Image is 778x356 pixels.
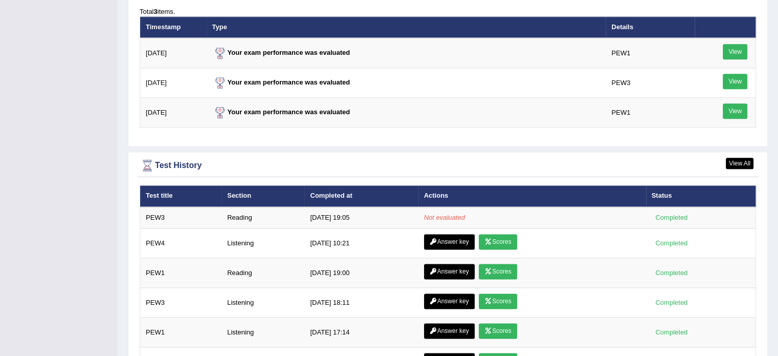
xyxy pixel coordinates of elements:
[424,294,475,309] a: Answer key
[221,185,304,207] th: Section
[652,212,692,223] div: Completed
[479,234,517,249] a: Scores
[304,207,418,228] td: [DATE] 19:05
[140,158,756,173] div: Test History
[479,264,517,279] a: Scores
[479,323,517,339] a: Scores
[652,238,692,248] div: Completed
[140,258,222,288] td: PEW1
[723,44,747,59] a: View
[140,7,756,16] div: Total items.
[652,327,692,338] div: Completed
[424,323,475,339] a: Answer key
[726,158,753,169] a: View All
[140,16,207,38] th: Timestamp
[304,185,418,207] th: Completed at
[153,8,157,15] b: 3
[140,207,222,228] td: PEW3
[212,108,350,116] strong: Your exam performance was evaluated
[652,267,692,278] div: Completed
[723,74,747,89] a: View
[424,264,475,279] a: Answer key
[140,228,222,258] td: PEW4
[212,49,350,56] strong: Your exam performance was evaluated
[221,207,304,228] td: Reading
[221,228,304,258] td: Listening
[723,103,747,119] a: View
[424,214,465,221] em: Not evaluated
[304,228,418,258] td: [DATE] 10:21
[424,234,475,249] a: Answer key
[140,185,222,207] th: Test title
[140,288,222,318] td: PEW3
[140,38,207,68] td: [DATE]
[606,68,694,98] td: PEW3
[479,294,517,309] a: Scores
[652,297,692,308] div: Completed
[221,288,304,318] td: Listening
[221,318,304,347] td: Listening
[212,78,350,86] strong: Your exam performance was evaluated
[140,68,207,98] td: [DATE]
[221,258,304,288] td: Reading
[140,98,207,128] td: [DATE]
[304,288,418,318] td: [DATE] 18:11
[646,185,756,207] th: Status
[606,16,694,38] th: Details
[606,98,694,128] td: PEW1
[304,318,418,347] td: [DATE] 17:14
[304,258,418,288] td: [DATE] 19:00
[207,16,606,38] th: Type
[606,38,694,68] td: PEW1
[140,318,222,347] td: PEW1
[418,185,646,207] th: Actions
